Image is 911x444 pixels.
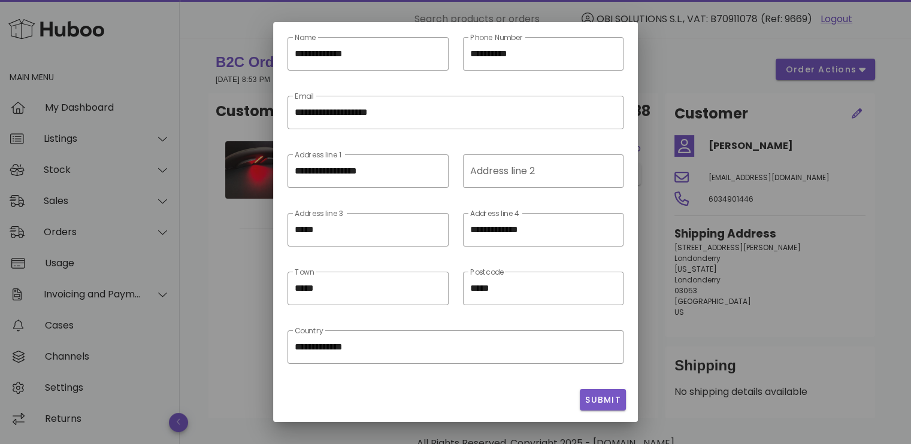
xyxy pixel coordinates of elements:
label: Address line 3 [295,209,343,218]
label: Address line 1 [295,151,341,160]
label: Email [295,92,314,101]
button: Submit [580,389,626,410]
label: Country [295,327,323,336]
label: Name [295,34,316,42]
label: Address line 4 [470,209,520,218]
label: Town [295,268,314,277]
span: Submit [585,394,621,406]
label: Postcode [470,268,504,277]
label: Phone Number [470,34,523,42]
